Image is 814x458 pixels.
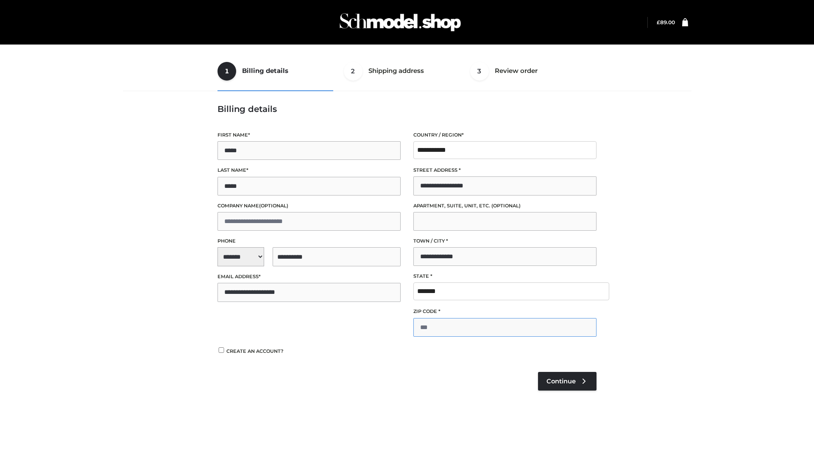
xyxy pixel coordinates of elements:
label: Street address [413,166,597,174]
label: Apartment, suite, unit, etc. [413,202,597,210]
label: Company name [217,202,401,210]
label: State [413,272,597,280]
label: Town / City [413,237,597,245]
span: Continue [546,377,576,385]
label: Phone [217,237,401,245]
a: £89.00 [657,19,675,25]
span: Create an account? [226,348,284,354]
img: Schmodel Admin 964 [337,6,464,39]
bdi: 89.00 [657,19,675,25]
h3: Billing details [217,104,597,114]
span: (optional) [491,203,521,209]
label: Last name [217,166,401,174]
span: (optional) [259,203,288,209]
label: ZIP Code [413,307,597,316]
input: Create an account? [217,347,225,353]
label: First name [217,131,401,139]
label: Email address [217,273,401,281]
span: £ [657,19,660,25]
a: Continue [538,372,597,391]
label: Country / Region [413,131,597,139]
